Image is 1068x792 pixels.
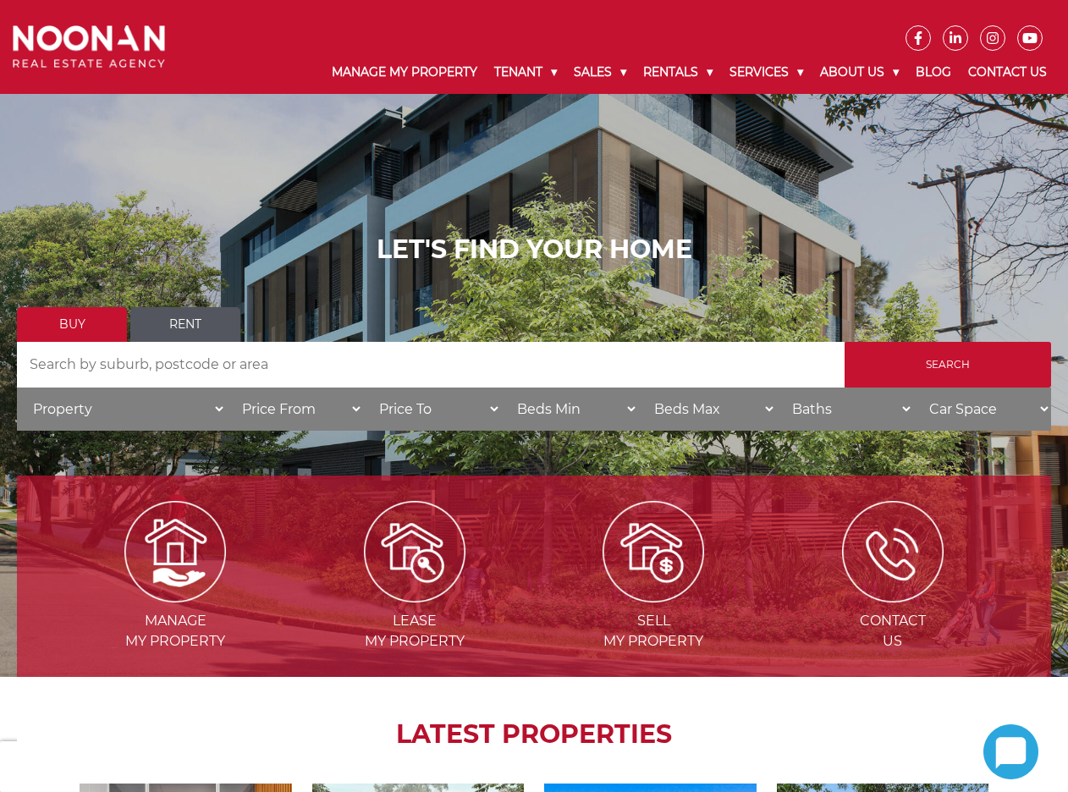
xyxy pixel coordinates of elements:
[960,51,1055,94] a: Contact Us
[17,307,127,342] a: Buy
[323,51,486,94] a: Manage My Property
[13,25,165,68] img: Noonan Real Estate Agency
[536,611,772,652] span: Sell my Property
[565,51,635,94] a: Sales
[775,611,1011,652] span: Contact Us
[364,501,465,602] img: Lease my property
[17,342,845,388] input: Search by suburb, postcode or area
[603,501,704,602] img: Sell my property
[58,611,294,652] span: Manage my Property
[130,307,240,342] a: Rent
[297,611,533,652] span: Lease my Property
[58,542,294,649] a: Managemy Property
[297,542,533,649] a: Leasemy Property
[59,719,1009,750] h2: LATEST PROPERTIES
[721,51,812,94] a: Services
[536,542,772,649] a: Sellmy Property
[775,542,1011,649] a: ContactUs
[635,51,721,94] a: Rentals
[17,234,1051,265] h1: LET'S FIND YOUR HOME
[907,51,960,94] a: Blog
[486,51,565,94] a: Tenant
[845,342,1051,388] input: Search
[812,51,907,94] a: About Us
[842,501,944,602] img: ICONS
[124,501,226,602] img: Manage my Property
